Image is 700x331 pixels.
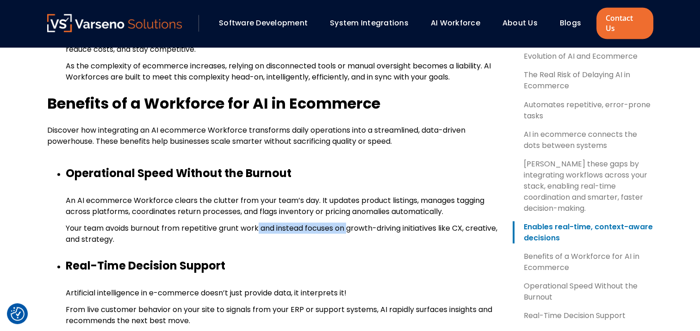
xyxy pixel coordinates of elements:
[431,18,480,28] a: AI Workforce
[66,257,225,273] b: Real-Time Decision Support
[513,129,653,151] a: AI in ecommerce connects the dots between systems
[66,287,347,298] span: Artificial intelligence in e-commerce doesn’t just provide data, it interprets it!
[560,18,581,28] a: Blogs
[513,221,653,243] a: Enables real-time, context-aware decisions
[513,310,653,321] a: Real-Time Decision Support
[66,165,291,180] b: Operational Speed Without the Burnout
[66,304,492,325] span: From live customer behavior on your site to signals from your ERP or support systems, AI rapidly ...
[498,15,551,31] div: About Us
[513,69,653,92] a: The Real Risk of Delaying AI in Ecommerce
[513,280,653,302] a: Operational Speed Without the Burnout
[47,14,182,32] img: Varseno Solutions – Product Engineering & IT Services
[330,18,409,28] a: System Integrations
[325,15,421,31] div: System Integrations
[513,251,653,273] a: Benefits of a Workforce for AI in Ecommerce
[11,307,25,321] button: Cookie Settings
[11,307,25,321] img: Revisit consent button
[502,18,538,28] a: About Us
[47,124,465,146] span: Discover how integrating an AI ecommerce Workforce transforms daily operations into a streamlined...
[66,222,497,244] span: Your team avoids burnout from repetitive grunt work and instead focuses on growth-driving initiat...
[555,15,594,31] div: Blogs
[219,18,308,28] a: Software Development
[596,7,653,39] a: Contact Us
[426,15,493,31] div: AI Workforce
[214,15,321,31] div: Software Development
[66,195,484,216] span: An AI ecommerce Workforce clears the clutter from your team’s day. It updates product listings, m...
[513,40,653,62] a: From Tools to Teammates: The Evolution of AI and Ecommerce
[513,158,653,214] a: [PERSON_NAME] these gaps by integrating workflows across your stack, enabling real-time coordinat...
[47,92,380,113] b: Benefits of a Workforce for AI in Ecommerce
[66,61,491,82] span: As the complexity of ecommerce increases, relying on disconnected tools or manual oversight becom...
[513,99,653,121] a: Automates repetitive, error-prone tasks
